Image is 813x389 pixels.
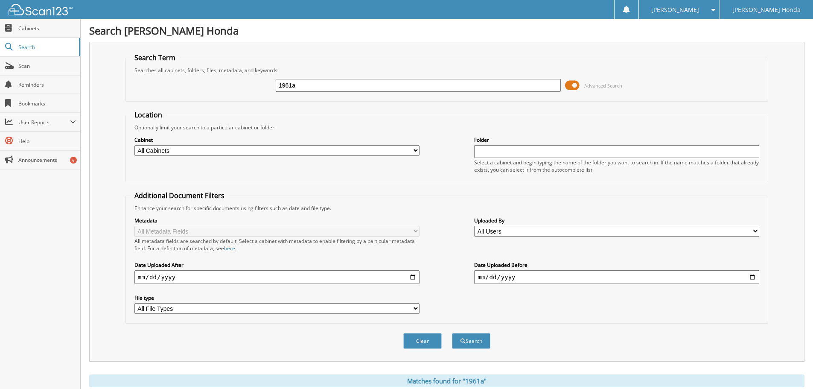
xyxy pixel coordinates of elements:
label: Date Uploaded Before [474,261,759,269]
button: Clear [403,333,442,349]
span: [PERSON_NAME] [651,7,699,12]
a: here [224,245,235,252]
legend: Additional Document Filters [130,191,229,200]
span: User Reports [18,119,70,126]
span: Advanced Search [584,82,622,89]
span: Reminders [18,81,76,88]
span: Help [18,137,76,145]
div: Searches all cabinets, folders, files, metadata, and keywords [130,67,763,74]
span: Announcements [18,156,76,164]
label: File type [134,294,420,301]
label: Cabinet [134,136,420,143]
label: Date Uploaded After [134,261,420,269]
div: Optionally limit your search to a particular cabinet or folder [130,124,763,131]
div: 6 [70,157,77,164]
span: Search [18,44,75,51]
span: Cabinets [18,25,76,32]
span: Bookmarks [18,100,76,107]
label: Metadata [134,217,420,224]
legend: Search Term [130,53,180,62]
div: Enhance your search for specific documents using filters such as date and file type. [130,205,763,212]
span: [PERSON_NAME] Honda [732,7,801,12]
label: Uploaded By [474,217,759,224]
img: scan123-logo-white.svg [9,4,73,15]
div: Matches found for "1961a" [89,374,804,387]
div: All metadata fields are searched by default. Select a cabinet with metadata to enable filtering b... [134,237,420,252]
h1: Search [PERSON_NAME] Honda [89,23,804,38]
div: Select a cabinet and begin typing the name of the folder you want to search in. If the name match... [474,159,759,173]
input: start [134,270,420,284]
label: Folder [474,136,759,143]
span: Scan [18,62,76,70]
input: end [474,270,759,284]
button: Search [452,333,490,349]
legend: Location [130,110,166,120]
